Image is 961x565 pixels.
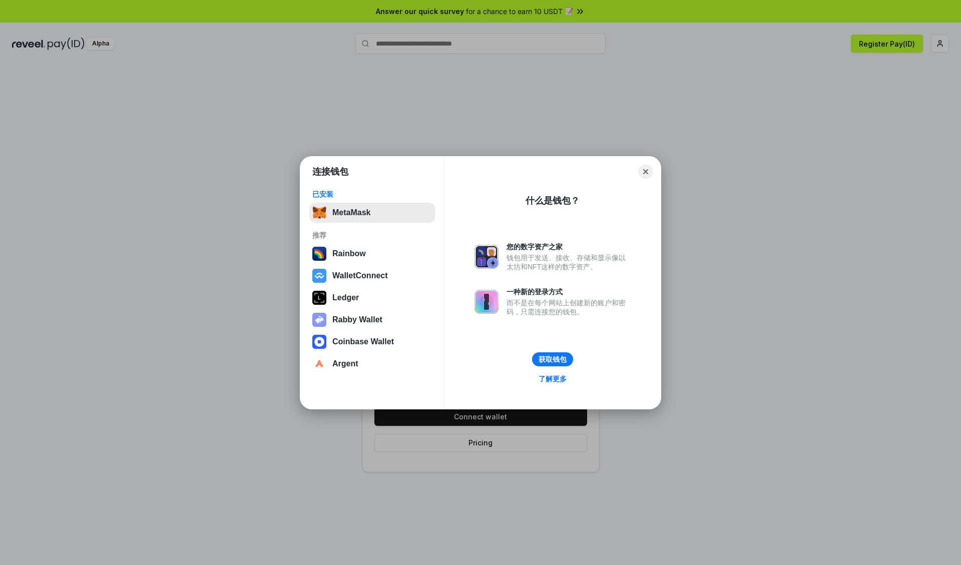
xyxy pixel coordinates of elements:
[539,374,567,383] div: 了解更多
[309,332,435,352] button: Coinbase Wallet
[533,372,573,385] a: 了解更多
[532,352,573,366] button: 获取钱包
[332,249,366,258] div: Rainbow
[312,190,432,199] div: 已安装
[309,266,435,286] button: WalletConnect
[312,313,326,327] img: svg+xml,%3Csvg%20xmlns%3D%22http%3A%2F%2Fwww.w3.org%2F2000%2Fsvg%22%20fill%3D%22none%22%20viewBox...
[332,359,358,368] div: Argent
[312,206,326,220] img: svg+xml,%3Csvg%20fill%3D%22none%22%20height%3D%2233%22%20viewBox%3D%220%200%2035%2033%22%20width%...
[312,231,432,240] div: 推荐
[332,293,359,302] div: Ledger
[309,288,435,308] button: Ledger
[309,354,435,374] button: Argent
[309,203,435,223] button: MetaMask
[507,298,631,316] div: 而不是在每个网站上创建新的账户和密码，只需连接您的钱包。
[309,310,435,330] button: Rabby Wallet
[539,355,567,364] div: 获取钱包
[474,245,499,269] img: svg+xml,%3Csvg%20xmlns%3D%22http%3A%2F%2Fwww.w3.org%2F2000%2Fsvg%22%20fill%3D%22none%22%20viewBox...
[332,337,394,346] div: Coinbase Wallet
[312,335,326,349] img: svg+xml,%3Csvg%20width%3D%2228%22%20height%3D%2228%22%20viewBox%3D%220%200%2028%2028%22%20fill%3D...
[526,195,580,207] div: 什么是钱包？
[312,357,326,371] img: svg+xml,%3Csvg%20width%3D%2228%22%20height%3D%2228%22%20viewBox%3D%220%200%2028%2028%22%20fill%3D...
[312,269,326,283] img: svg+xml,%3Csvg%20width%3D%2228%22%20height%3D%2228%22%20viewBox%3D%220%200%2028%2028%22%20fill%3D...
[332,208,370,217] div: MetaMask
[312,166,348,178] h1: 连接钱包
[507,253,631,271] div: 钱包用于发送、接收、存储和显示像以太坊和NFT这样的数字资产。
[312,247,326,261] img: svg+xml,%3Csvg%20width%3D%22120%22%20height%3D%22120%22%20viewBox%3D%220%200%20120%20120%22%20fil...
[332,315,382,324] div: Rabby Wallet
[474,290,499,314] img: svg+xml,%3Csvg%20xmlns%3D%22http%3A%2F%2Fwww.w3.org%2F2000%2Fsvg%22%20fill%3D%22none%22%20viewBox...
[312,291,326,305] img: svg+xml,%3Csvg%20xmlns%3D%22http%3A%2F%2Fwww.w3.org%2F2000%2Fsvg%22%20width%3D%2228%22%20height%3...
[639,165,653,179] button: Close
[309,244,435,264] button: Rainbow
[507,242,631,251] div: 您的数字资产之家
[332,271,388,280] div: WalletConnect
[507,287,631,296] div: 一种新的登录方式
